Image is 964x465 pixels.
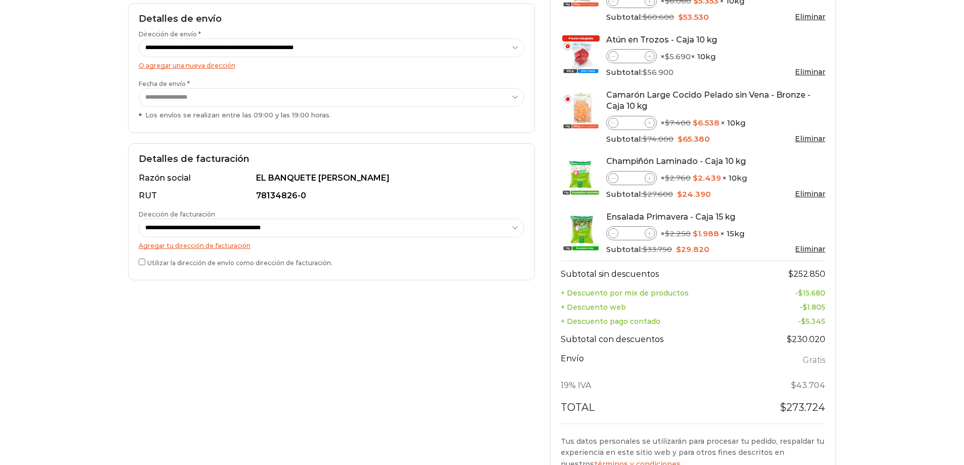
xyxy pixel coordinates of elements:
th: + Descuento pago contado [561,314,756,328]
input: Product quantity [618,227,645,239]
div: Razón social [139,173,255,184]
label: Gratis [803,353,825,368]
bdi: 53.530 [678,12,709,22]
span: $ [788,269,793,279]
span: $ [693,173,698,183]
th: Total [561,397,756,424]
label: Dirección de facturación [139,210,524,237]
div: × × 10kg [606,49,826,63]
bdi: 1.988 [693,229,719,238]
bdi: 1.805 [803,303,825,312]
span: $ [798,288,803,298]
span: $ [780,401,786,413]
span: $ [803,303,807,312]
h2: Detalles de envío [139,14,524,25]
span: $ [693,229,698,238]
th: 19% IVA [561,374,756,397]
input: Product quantity [618,172,645,184]
bdi: 60.600 [643,12,674,22]
bdi: 5.690 [665,52,691,61]
span: $ [643,134,647,144]
label: Dirección de envío * [139,30,524,57]
bdi: 65.380 [678,134,710,144]
a: Eliminar [795,189,825,198]
bdi: 15.680 [798,288,825,298]
label: Utilizar la dirección de envío como dirección de facturación. [139,257,524,267]
th: Subtotal con descuentos [561,328,756,352]
th: + Descuento por mix de productos [561,286,756,300]
a: Eliminar [795,12,825,21]
td: - [756,314,825,328]
bdi: 252.850 [788,269,825,279]
span: $ [665,118,669,128]
bdi: 2.439 [693,173,721,183]
a: Eliminar [795,244,825,253]
span: $ [693,118,698,128]
bdi: 33.750 [643,244,672,254]
span: $ [665,52,669,61]
div: Subtotal: [606,244,826,255]
div: Los envíos se realizan entre las 09:00 y las 19:00 horas. [139,110,524,120]
span: $ [643,12,647,22]
bdi: 2.760 [665,173,691,183]
div: Subtotal: [606,67,826,78]
a: Atún en Trozos - Caja 10 kg [606,35,717,45]
bdi: 2.250 [665,229,691,238]
bdi: 24.390 [677,189,711,199]
label: Fecha de envío * [139,79,524,120]
a: Ensalada Primavera - Caja 15 kg [606,212,735,222]
bdi: 273.724 [780,401,825,413]
input: Product quantity [618,117,645,129]
span: $ [643,67,647,77]
span: $ [665,173,669,183]
input: Utilizar la dirección de envío como dirección de facturación. [139,259,145,265]
td: - [756,286,825,300]
input: Product quantity [618,50,645,62]
span: $ [678,12,683,22]
a: Agregar tu dirección de facturación [139,242,250,249]
bdi: 6.538 [693,118,720,128]
h2: Detalles de facturación [139,154,524,165]
select: Dirección de envío * [139,38,524,57]
span: $ [678,134,683,144]
span: $ [676,244,681,254]
div: × × 10kg [606,171,826,185]
bdi: 74.000 [643,134,674,144]
select: Fecha de envío * Los envíos se realizan entre las 09:00 y las 19:00 horas. [139,88,524,107]
a: Champiñón Laminado - Caja 10 kg [606,156,746,166]
span: $ [787,334,792,344]
a: Eliminar [795,67,825,76]
bdi: 230.020 [787,334,825,344]
select: Dirección de facturación [139,219,524,237]
span: $ [665,229,669,238]
td: - [756,300,825,314]
bdi: 5.345 [801,317,825,326]
div: EL BANQUETE [PERSON_NAME] [256,173,518,184]
div: RUT [139,190,255,202]
div: 78134826-0 [256,190,518,202]
th: + Descuento web [561,300,756,314]
a: Eliminar [795,134,825,143]
div: Subtotal: [606,134,826,145]
span: $ [801,317,806,326]
span: $ [643,244,647,254]
bdi: 27.600 [643,189,673,199]
span: $ [791,381,796,390]
div: Subtotal: [606,189,826,200]
div: Subtotal: [606,12,826,23]
a: O agregar una nueva dirección [139,62,235,69]
th: Subtotal sin descuentos [561,261,756,286]
div: × × 10kg [606,116,826,130]
bdi: 56.900 [643,67,674,77]
span: 43.704 [791,381,825,390]
div: × × 15kg [606,226,826,240]
span: $ [643,189,647,199]
th: Envío [561,351,756,374]
span: $ [677,189,682,199]
bdi: 29.820 [676,244,709,254]
bdi: 7.400 [665,118,691,128]
a: Camarón Large Cocido Pelado sin Vena - Bronze - Caja 10 kg [606,90,811,111]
